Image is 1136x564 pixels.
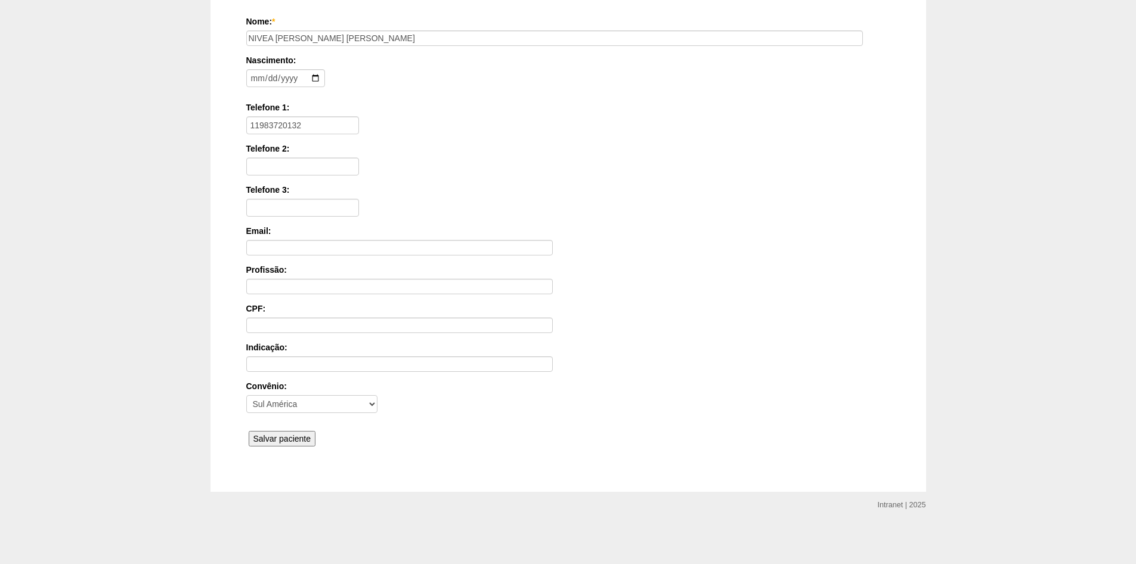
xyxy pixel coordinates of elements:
span: Este campo é obrigatório. [272,17,275,26]
input: Salvar paciente [249,431,316,446]
label: Nascimento: [246,54,886,66]
label: Telefone 1: [246,101,890,113]
div: Intranet | 2025 [878,499,926,511]
label: Nome: [246,16,890,27]
label: Telefone 2: [246,143,890,155]
label: CPF: [246,303,890,315]
label: Telefone 3: [246,184,890,196]
label: Email: [246,225,890,237]
label: Profissão: [246,264,890,276]
label: Convênio: [246,380,890,392]
label: Indicação: [246,341,890,353]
